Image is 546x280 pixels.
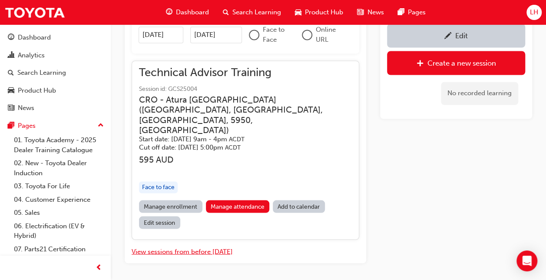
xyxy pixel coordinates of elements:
span: News [367,7,384,17]
span: Product Hub [305,7,343,17]
a: news-iconNews [350,3,390,21]
a: 04. Customer Experience [10,193,107,207]
h5: Start date: [DATE] 9am - 4pm [139,135,338,143]
h3: CRO - Atura [GEOGRAPHIC_DATA] ( [GEOGRAPHIC_DATA], [GEOGRAPHIC_DATA], [GEOGRAPHIC_DATA], 5950, [G... [139,94,338,135]
div: Pages [18,121,36,131]
a: Dashboard [3,30,107,46]
a: Edit [387,23,525,47]
a: Edit session [139,216,180,229]
button: View sessions from before [DATE] [132,247,233,257]
span: Australian Central Daylight Time ACDT [229,135,245,143]
button: Pages [3,118,107,134]
a: 03. Toyota For Life [10,180,107,193]
a: 06. Electrification (EV & Hybrid) [10,220,107,243]
span: guage-icon [166,7,172,18]
h3: 595 AUD [139,154,352,164]
div: Search Learning [17,68,66,78]
span: Face to Face [263,25,295,44]
span: car-icon [8,87,14,95]
span: pages-icon [397,7,404,18]
span: chart-icon [8,52,14,60]
div: Open Intercom Messenger [516,250,537,271]
a: search-iconSearch Learning [216,3,288,21]
span: search-icon [223,7,229,18]
a: Manage attendance [206,200,270,213]
div: No recorded learning [441,82,518,105]
a: Analytics [3,47,107,63]
span: pages-icon [8,122,14,130]
a: Search Learning [3,65,107,81]
span: Search Learning [232,7,281,17]
span: news-icon [8,104,14,112]
a: 02. New - Toyota Dealer Induction [10,157,107,180]
button: Technical Advisor TrainingSession id: GCS25004CRO - Atura [GEOGRAPHIC_DATA]([GEOGRAPHIC_DATA], [G... [139,68,352,232]
a: guage-iconDashboard [159,3,216,21]
input: To [190,27,242,43]
span: Dashboard [176,7,209,17]
div: Edit [455,31,468,40]
span: up-icon [98,120,104,131]
span: prev-icon [96,263,102,273]
a: car-iconProduct Hub [288,3,350,21]
div: News [18,103,34,113]
span: guage-icon [8,34,14,42]
span: Technical Advisor Training [139,68,352,78]
input: From [139,27,183,43]
span: car-icon [295,7,301,18]
a: pages-iconPages [390,3,432,21]
span: Session id: GCS25004 [139,84,352,94]
div: Create a new session [427,59,496,67]
span: Australian Central Daylight Time ACDT [225,143,241,151]
button: DashboardAnalyticsSearch LearningProduct HubNews [3,28,107,118]
span: LH [530,7,538,17]
span: search-icon [8,69,14,77]
div: Analytics [18,50,45,60]
h5: Cut off date: [DATE] 5:00pm [139,143,338,151]
button: LH [526,5,542,20]
div: Face to face [139,181,178,193]
span: news-icon [357,7,364,18]
a: Add to calendar [273,200,325,213]
a: Product Hub [3,83,107,99]
a: 05. Sales [10,206,107,220]
span: Online URL [316,25,345,44]
span: Pages [407,7,425,17]
span: plus-icon [417,60,424,68]
img: Trak [4,3,65,22]
a: 07. Parts21 Certification [10,243,107,256]
a: 01. Toyota Academy - 2025 Dealer Training Catalogue [10,133,107,157]
div: Product Hub [18,86,56,96]
a: Create a new session [387,51,525,75]
a: News [3,100,107,116]
a: Manage enrollment [139,200,202,213]
div: Dashboard [18,33,51,43]
span: pencil-icon [444,32,452,41]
